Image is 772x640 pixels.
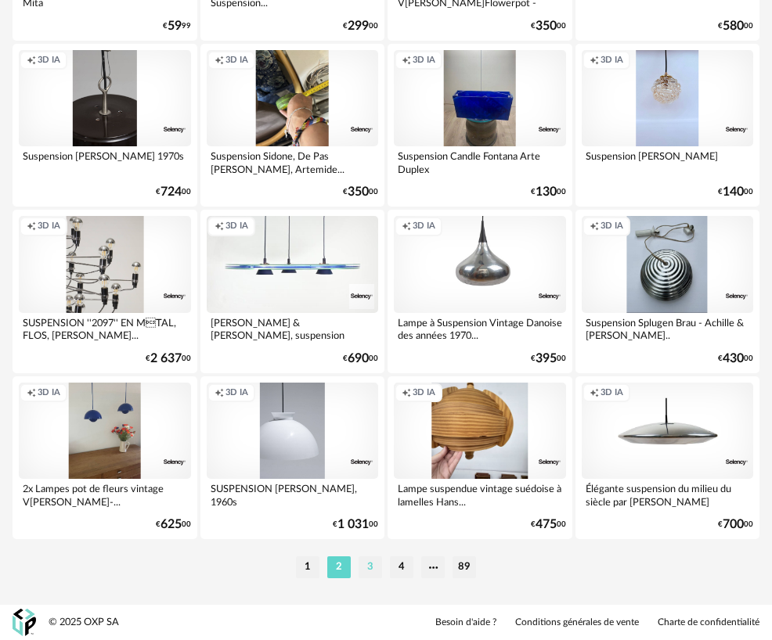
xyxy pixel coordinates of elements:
span: 3D IA [601,387,623,399]
span: 3D IA [225,55,248,67]
span: 1 031 [337,520,369,530]
span: Creation icon [27,221,36,232]
div: € 00 [718,187,753,197]
span: 395 [536,354,557,364]
span: 700 [723,520,744,530]
div: © 2025 OXP SA [49,616,119,629]
li: 2 [327,556,351,578]
span: 350 [348,187,369,197]
div: € 00 [156,187,191,197]
span: 430 [723,354,744,364]
a: Creation icon 3D IA Suspension Splugen Brau - Achille & [PERSON_NAME].. €43000 [575,210,760,372]
span: Creation icon [590,221,599,232]
li: 3 [359,556,382,578]
span: 299 [348,21,369,31]
div: SUSPENSION [PERSON_NAME], 1960s [207,479,379,510]
span: Creation icon [27,55,36,67]
a: Charte de confidentialité [658,617,759,629]
div: € 00 [531,354,566,364]
span: 140 [723,187,744,197]
span: 580 [723,21,744,31]
div: Suspension Candle Fontana Arte Duplex [394,146,566,178]
span: 625 [161,520,182,530]
div: SUSPENSION ''2097'' EN MTAL, FLOS, [PERSON_NAME]... [19,313,191,344]
div: Suspension [PERSON_NAME] [582,146,754,178]
span: Creation icon [590,387,599,399]
div: € 00 [156,520,191,530]
li: 1 [296,556,319,578]
a: Besoin d'aide ? [435,617,496,629]
span: 3D IA [225,221,248,232]
span: 3D IA [38,221,60,232]
a: Creation icon 3D IA Suspension Candle Fontana Arte Duplex €13000 [388,44,572,207]
span: 3D IA [225,387,248,399]
span: 3D IA [601,55,623,67]
div: € 00 [531,520,566,530]
span: 690 [348,354,369,364]
div: € 00 [343,21,378,31]
span: 3D IA [413,221,435,232]
div: € 00 [718,520,753,530]
span: 3D IA [38,387,60,399]
div: € 00 [343,354,378,364]
div: Lampe suspendue vintage suédoise à lamelles Hans... [394,479,566,510]
span: 475 [536,520,557,530]
span: Creation icon [215,221,224,232]
span: Creation icon [215,387,224,399]
div: € 00 [333,520,378,530]
span: Creation icon [215,55,224,67]
a: Creation icon 3D IA SUSPENSION [PERSON_NAME], 1960s €1 03100 [200,376,385,539]
div: 2x Lampes pot de fleurs vintage V[PERSON_NAME]-... [19,479,191,510]
span: 724 [161,187,182,197]
div: € 00 [718,354,753,364]
img: OXP [13,609,36,636]
div: Lampe à Suspension Vintage Danoise des années 1970... [394,313,566,344]
span: 350 [536,21,557,31]
div: € 00 [146,354,191,364]
span: 2 637 [150,354,182,364]
span: Creation icon [402,221,411,232]
a: Creation icon 3D IA Suspension [PERSON_NAME] €14000 [575,44,760,207]
a: Creation icon 3D IA Suspension Sidone, De Pas [PERSON_NAME], Artemide... €35000 [200,44,385,207]
span: Creation icon [402,55,411,67]
span: 3D IA [413,55,435,67]
div: € 00 [343,187,378,197]
div: Suspension [PERSON_NAME] 1970s [19,146,191,178]
div: € 99 [163,21,191,31]
div: Suspension Sidone, De Pas [PERSON_NAME], Artemide... [207,146,379,178]
span: Creation icon [590,55,599,67]
span: Creation icon [402,387,411,399]
a: Creation icon 3D IA Lampe à Suspension Vintage Danoise des années 1970... €39500 [388,210,572,372]
div: Élégante suspension du milieu du siècle par [PERSON_NAME] [582,479,754,510]
a: Creation icon 3D IA SUSPENSION ''2097'' EN MTAL, FLOS, [PERSON_NAME]... €2 63700 [13,210,197,372]
div: € 00 [718,21,753,31]
div: [PERSON_NAME] & [PERSON_NAME], suspension modèle... [207,313,379,344]
a: Creation icon 3D IA 2x Lampes pot de fleurs vintage V[PERSON_NAME]-... €62500 [13,376,197,539]
a: Creation icon 3D IA Élégante suspension du milieu du siècle par [PERSON_NAME] €70000 [575,376,760,539]
div: € 00 [531,21,566,31]
span: 3D IA [413,387,435,399]
a: Creation icon 3D IA [PERSON_NAME] & [PERSON_NAME], suspension modèle... €69000 [200,210,385,372]
a: Creation icon 3D IA Suspension [PERSON_NAME] 1970s €72400 [13,44,197,207]
a: Conditions générales de vente [515,617,639,629]
span: Creation icon [27,387,36,399]
span: 59 [168,21,182,31]
li: 4 [390,556,413,578]
span: 130 [536,187,557,197]
a: Creation icon 3D IA Lampe suspendue vintage suédoise à lamelles Hans... €47500 [388,376,572,539]
span: 3D IA [601,221,623,232]
span: 3D IA [38,55,60,67]
div: Suspension Splugen Brau - Achille & [PERSON_NAME].. [582,313,754,344]
li: 89 [453,556,476,578]
div: € 00 [531,187,566,197]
